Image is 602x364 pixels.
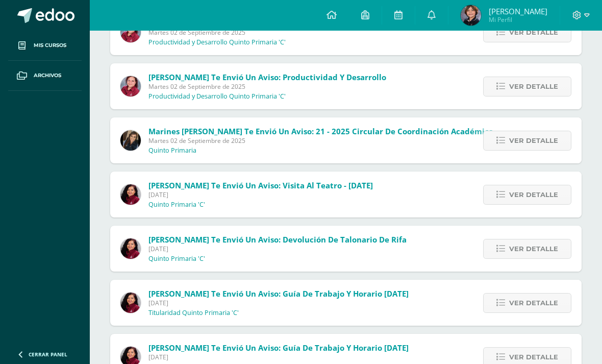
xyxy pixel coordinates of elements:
span: Archivos [34,71,61,80]
span: [PERSON_NAME] te envió un aviso: Productividad y desarrollo [148,72,386,82]
span: Ver detalle [509,239,558,258]
span: [DATE] [148,190,373,199]
span: [PERSON_NAME] te envió un aviso: Guía de trabajo y Horario [DATE] [148,343,409,353]
img: 258f2c28770a8c8efa47561a5b85f558.png [120,22,141,42]
span: Marines [PERSON_NAME] te envió un aviso: 21 - 2025 Circular de Coordinación Académica [148,126,493,136]
span: [DATE] [148,299,409,307]
p: Quinto Primaria [148,147,196,155]
span: [PERSON_NAME] te envió un aviso: Guía de trabajo y Horario [DATE] [148,288,409,299]
img: 6cb2ae50b4ec70f031a55c80dcc297f0.png [120,293,141,313]
span: Ver detalle [509,294,558,312]
span: Cerrar panel [29,351,67,358]
span: Ver detalle [509,185,558,204]
p: Quinto Primaria 'C' [148,201,205,209]
p: Titularidad Quinto Primaria 'C' [148,309,239,317]
span: Martes 02 de Septiembre de 2025 [148,82,386,91]
p: Productividad y Desarrollo Quinto Primaria 'C' [148,38,286,46]
span: Martes 02 de Septiembre de 2025 [148,28,338,37]
p: Productividad y Desarrollo Quinto Primaria 'C' [148,92,286,101]
img: 6cb2ae50b4ec70f031a55c80dcc297f0.png [120,238,141,259]
span: [DATE] [148,245,407,253]
span: Ver detalle [509,77,558,96]
span: Ver detalle [509,131,558,150]
a: Mis cursos [8,31,82,61]
span: [DATE] [148,353,409,361]
span: Martes 02 de Septiembre de 2025 [148,136,493,145]
img: 258f2c28770a8c8efa47561a5b85f558.png [120,76,141,96]
img: 6cb2ae50b4ec70f031a55c80dcc297f0.png [120,184,141,205]
span: [PERSON_NAME] te envió un aviso: Visita al Teatro - [DATE] [148,180,373,190]
img: eda5acd225292b3d3b72115f61307200.png [461,5,481,26]
span: [PERSON_NAME] [489,6,547,16]
span: [PERSON_NAME] te envió un aviso: Devolución de talonario de rifa [148,234,407,245]
span: Mi Perfil [489,15,547,24]
p: Quinto Primaria 'C' [148,255,205,263]
a: Archivos [8,61,82,91]
img: 6f99ca85ee158e1ea464f4dd0b53ae36.png [120,130,141,151]
span: Mis cursos [34,41,66,50]
span: Ver detalle [509,23,558,42]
